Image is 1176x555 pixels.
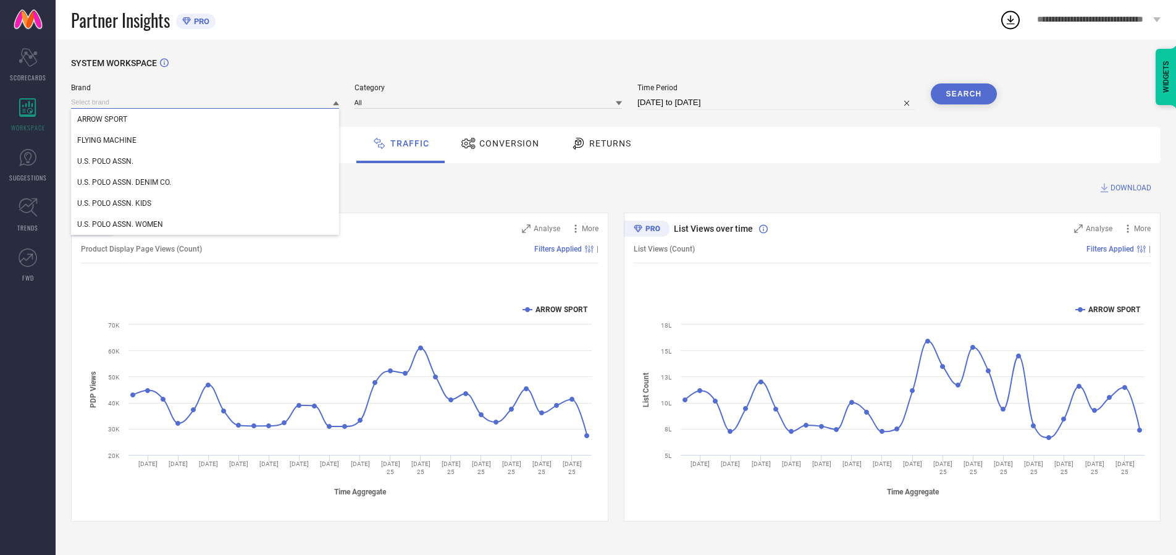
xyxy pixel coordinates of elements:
div: U.S. POLO ASSN. KIDS [71,193,339,214]
div: Open download list [999,9,1022,31]
span: SCORECARDS [10,73,46,82]
text: 5L [665,452,672,459]
span: Analyse [534,224,560,233]
span: Traffic [390,138,429,148]
span: ARROW SPORT [77,115,127,124]
button: Search [931,83,997,104]
span: U.S. POLO ASSN. [77,157,133,166]
span: Brand [71,83,339,92]
span: Returns [589,138,631,148]
text: [DATE] 25 [933,460,952,475]
tspan: Time Aggregate [886,488,939,496]
text: ARROW SPORT [1088,305,1141,314]
text: [DATE] 25 [563,460,582,475]
div: U.S. POLO ASSN. [71,151,339,172]
text: [DATE] [842,460,861,467]
text: [DATE] [751,460,770,467]
text: 18L [661,322,672,329]
text: 70K [108,322,120,329]
span: More [582,224,598,233]
text: 13L [661,374,672,381]
span: PRO [191,17,209,26]
text: [DATE] [320,460,339,467]
span: Product Display Page Views (Count) [81,245,202,253]
text: 40K [108,400,120,407]
text: [DATE] 25 [411,460,430,475]
text: [DATE] 25 [1085,460,1104,475]
span: WORKSPACE [11,123,45,132]
tspan: Time Aggregate [334,488,387,496]
span: Analyse [1086,224,1112,233]
text: 10L [661,400,672,407]
text: [DATE] 25 [1024,460,1043,475]
span: DOWNLOAD [1111,182,1151,194]
text: 60K [108,348,120,355]
span: U.S. POLO ASSN. KIDS [77,199,151,208]
text: [DATE] [721,460,740,467]
span: FLYING MACHINE [77,136,136,145]
span: Partner Insights [71,7,170,33]
svg: Zoom [1074,224,1083,233]
div: U.S. POLO ASSN. WOMEN [71,214,339,235]
div: Premium [624,221,670,239]
span: FWD [22,273,34,282]
text: [DATE] [259,460,279,467]
span: Conversion [479,138,539,148]
text: [DATE] 25 [472,460,491,475]
text: [DATE] [903,460,922,467]
svg: Zoom [522,224,531,233]
text: 50K [108,374,120,381]
div: ARROW SPORT [71,109,339,130]
text: [DATE] 25 [532,460,552,475]
span: Category [355,83,623,92]
span: | [597,245,598,253]
text: [DATE] [781,460,800,467]
span: Filters Applied [534,245,582,253]
span: | [1149,245,1151,253]
span: SUGGESTIONS [9,173,47,182]
text: [DATE] [691,460,710,467]
span: Time Period [637,83,915,92]
text: [DATE] [812,460,831,467]
span: SYSTEM WORKSPACE [71,58,157,68]
text: 8L [665,426,672,433]
text: [DATE] [199,460,218,467]
text: [DATE] [290,460,309,467]
text: [DATE] 25 [381,460,400,475]
span: U.S. POLO ASSN. WOMEN [77,220,163,229]
span: U.S. POLO ASSN. DENIM CO. [77,178,171,187]
text: 15L [661,348,672,355]
span: List Views over time [674,224,753,234]
text: [DATE] [229,460,248,467]
span: TRENDS [17,223,38,232]
div: U.S. POLO ASSN. DENIM CO. [71,172,339,193]
span: List Views (Count) [634,245,695,253]
tspan: List Count [642,372,650,407]
text: [DATE] [872,460,891,467]
text: 20K [108,452,120,459]
text: [DATE] [169,460,188,467]
tspan: PDP Views [89,371,98,408]
text: [DATE] 25 [964,460,983,475]
text: [DATE] 25 [442,460,461,475]
text: ARROW SPORT [535,305,588,314]
text: [DATE] [138,460,157,467]
div: FLYING MACHINE [71,130,339,151]
text: [DATE] [351,460,370,467]
text: [DATE] 25 [502,460,521,475]
text: 30K [108,426,120,433]
span: More [1134,224,1151,233]
text: [DATE] 25 [1054,460,1073,475]
input: Select brand [71,96,339,109]
span: Filters Applied [1086,245,1134,253]
input: Select time period [637,95,915,110]
text: [DATE] 25 [994,460,1013,475]
text: [DATE] 25 [1115,460,1134,475]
